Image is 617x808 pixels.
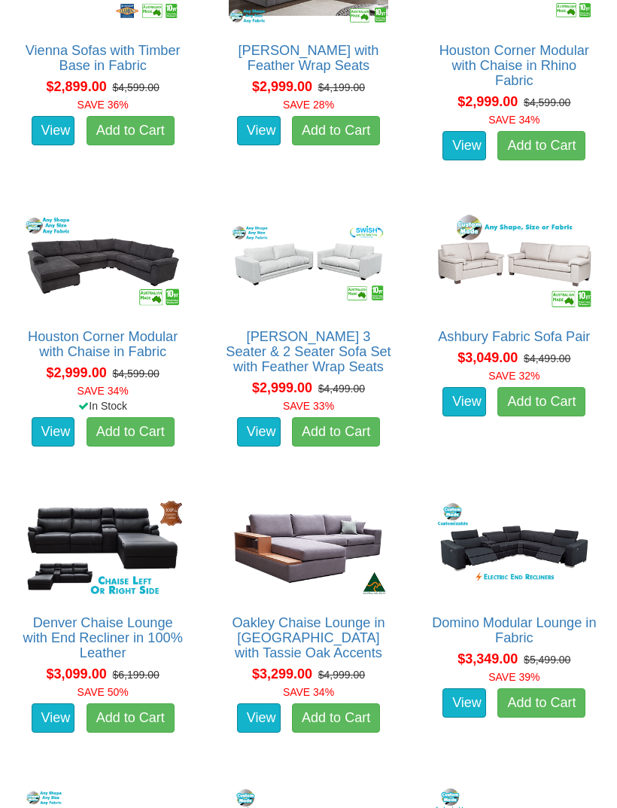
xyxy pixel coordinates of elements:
[457,350,518,365] span: $3,049.00
[78,385,129,397] font: SAVE 34%
[252,79,312,94] span: $2,999.00
[283,400,334,412] font: SAVE 33%
[20,211,186,314] img: Houston Corner Modular with Chaise in Fabric
[232,615,384,660] a: Oakley Chaise Lounge in [GEOGRAPHIC_DATA] with Tassie Oak Accents
[112,669,159,681] del: $6,199.00
[292,417,380,447] a: Add to Cart
[497,688,585,718] a: Add to Cart
[292,116,380,146] a: Add to Cart
[283,99,334,111] font: SAVE 28%
[318,669,365,681] del: $4,999.00
[431,497,597,600] img: Domino Modular Lounge in Fabric
[237,417,281,447] a: View
[438,329,590,344] a: Ashbury Fabric Sofa Pair
[87,703,175,733] a: Add to Cart
[237,116,281,146] a: View
[252,666,312,681] span: $3,299.00
[47,365,107,380] span: $2,999.00
[497,387,585,417] a: Add to Cart
[26,43,181,73] a: Vienna Sofas with Timber Base in Fabric
[23,615,183,660] a: Denver Chaise Lounge with End Recliner in 100% Leather
[457,94,518,109] span: $2,999.00
[112,367,159,380] del: $4,599.00
[32,116,75,146] a: View
[488,671,539,683] font: SAVE 39%
[112,81,159,93] del: $4,599.00
[78,99,129,111] font: SAVE 36%
[239,43,379,73] a: [PERSON_NAME] with Feather Wrap Seats
[318,81,365,93] del: $4,199.00
[32,417,75,447] a: View
[432,615,596,645] a: Domino Modular Lounge in Fabric
[318,383,365,395] del: $4,499.00
[292,703,380,733] a: Add to Cart
[78,686,129,698] font: SAVE 50%
[488,114,539,126] font: SAVE 34%
[524,352,570,364] del: $4,499.00
[225,497,391,600] img: Oakley Chaise Lounge in Fabric with Tassie Oak Accents
[524,654,570,666] del: $5,499.00
[47,666,107,681] span: $3,099.00
[32,703,75,733] a: View
[225,211,391,314] img: Erika 3 Seater & 2 Seater Sofa Set with Feather Wrap Seats
[237,703,281,733] a: View
[87,417,175,447] a: Add to Cart
[252,380,312,395] span: $2,999.00
[488,370,539,382] font: SAVE 32%
[226,329,391,374] a: [PERSON_NAME] 3 Seater & 2 Seater Sofa Set with Feather Wrap Seats
[87,116,175,146] a: Add to Cart
[20,497,186,600] img: Denver Chaise Lounge with End Recliner in 100% Leather
[457,651,518,666] span: $3,349.00
[442,688,486,718] a: View
[497,131,585,161] a: Add to Cart
[442,387,486,417] a: View
[524,96,570,108] del: $4,599.00
[8,398,197,413] div: In Stock
[28,329,178,359] a: Houston Corner Modular with Chaise in Fabric
[283,686,334,698] font: SAVE 34%
[442,131,486,161] a: View
[439,43,589,88] a: Houston Corner Modular with Chaise in Rhino Fabric
[47,79,107,94] span: $2,899.00
[431,211,597,314] img: Ashbury Fabric Sofa Pair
